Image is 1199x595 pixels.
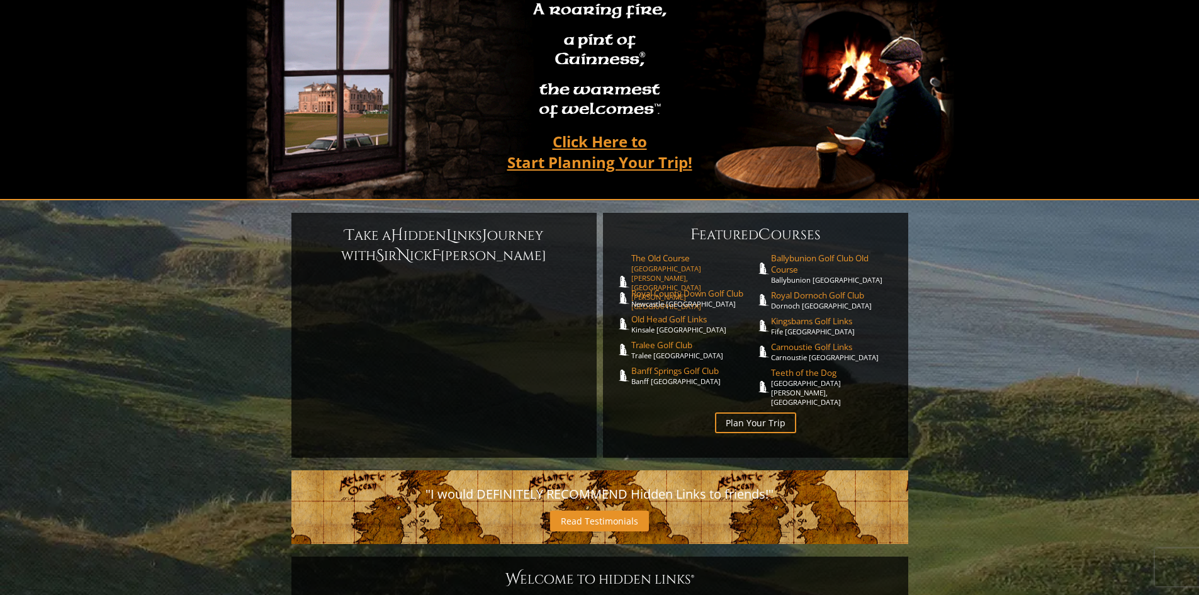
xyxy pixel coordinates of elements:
[631,314,756,325] span: Old Head Golf Links
[771,315,896,327] span: Kingsbarns Golf Links
[345,225,354,246] span: T
[715,412,796,433] a: Plan Your Trip
[771,290,896,310] a: Royal Dornoch Golf ClubDornoch [GEOGRAPHIC_DATA]
[771,367,896,407] a: Teeth of the Dog[GEOGRAPHIC_DATA][PERSON_NAME], [GEOGRAPHIC_DATA]
[631,339,756,360] a: Tralee Golf ClubTralee [GEOGRAPHIC_DATA]
[631,252,756,311] a: The Old Course[GEOGRAPHIC_DATA][PERSON_NAME], [GEOGRAPHIC_DATA][PERSON_NAME] [GEOGRAPHIC_DATA]
[631,365,756,386] a: Banff Springs Golf ClubBanff [GEOGRAPHIC_DATA]
[446,225,453,246] span: L
[616,225,896,245] h6: eatured ourses
[631,314,756,334] a: Old Head Golf LinksKinsale [GEOGRAPHIC_DATA]
[631,252,756,264] span: The Old Course
[771,252,896,285] a: Ballybunion Golf Club Old CourseBallybunion [GEOGRAPHIC_DATA]
[495,127,705,177] a: Click Here toStart Planning Your Trip!
[304,483,896,506] p: "I would DEFINITELY RECOMMEND Hidden Links to friends!"
[631,288,756,299] span: Royal County Down Golf Club
[771,367,896,378] span: Teeth of the Dog
[304,569,896,589] h1: Welcome To Hidden Links®
[771,341,896,353] span: Carnoustie Golf Links
[432,246,441,266] span: F
[397,246,410,266] span: N
[771,341,896,362] a: Carnoustie Golf LinksCarnoustie [GEOGRAPHIC_DATA]
[550,511,649,531] a: Read Testimonials
[771,290,896,301] span: Royal Dornoch Golf Club
[631,365,756,377] span: Banff Springs Golf Club
[391,225,403,246] span: H
[758,225,771,245] span: C
[631,288,756,309] a: Royal County Down Golf ClubNewcastle [GEOGRAPHIC_DATA]
[631,339,756,351] span: Tralee Golf Club
[304,225,584,266] h6: ake a idden inks ourney with ir ick [PERSON_NAME]
[482,225,487,246] span: J
[690,225,699,245] span: F
[376,246,384,266] span: S
[771,315,896,336] a: Kingsbarns Golf LinksFife [GEOGRAPHIC_DATA]
[771,252,896,275] span: Ballybunion Golf Club Old Course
